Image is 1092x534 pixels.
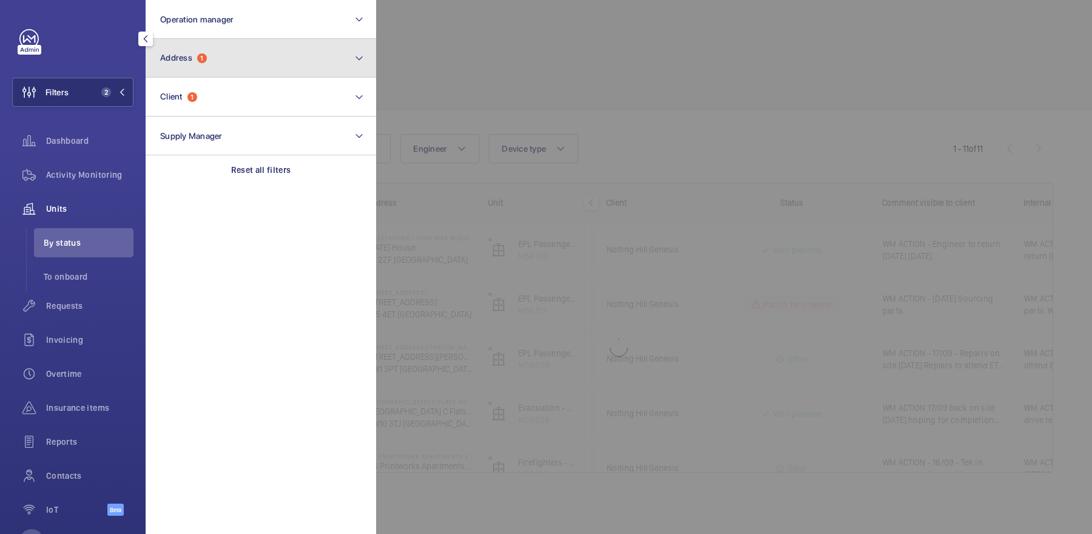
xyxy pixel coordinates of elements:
[12,78,133,107] button: Filters2
[46,402,133,414] span: Insurance items
[107,504,124,516] span: Beta
[46,368,133,380] span: Overtime
[46,300,133,312] span: Requests
[101,87,111,97] span: 2
[44,271,133,283] span: To onboard
[46,334,133,346] span: Invoicing
[46,504,107,516] span: IoT
[44,237,133,249] span: By status
[46,169,133,181] span: Activity Monitoring
[45,86,69,98] span: Filters
[46,436,133,448] span: Reports
[46,470,133,482] span: Contacts
[46,135,133,147] span: Dashboard
[46,203,133,215] span: Units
